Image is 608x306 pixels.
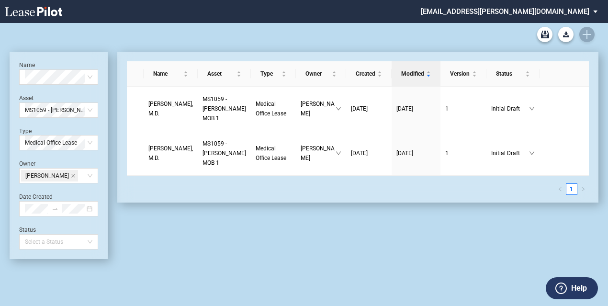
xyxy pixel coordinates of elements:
[491,104,529,113] span: Initial Draft
[203,139,246,168] a: MS1059 - [PERSON_NAME] MOB 1
[153,69,181,79] span: Name
[537,27,552,42] a: Archive
[529,106,535,112] span: down
[203,94,246,123] a: MS1059 - [PERSON_NAME] MOB 1
[305,69,330,79] span: Owner
[301,99,336,118] span: [PERSON_NAME]
[396,150,413,157] span: [DATE]
[256,99,291,118] a: Medical Office Lease
[88,108,93,113] span: close-circle
[573,150,580,157] span: share-alt
[581,187,585,192] span: right
[356,69,375,79] span: Created
[19,62,35,68] label: Name
[555,27,576,42] md-menu: Download Blank Form List
[571,282,587,295] label: Help
[577,183,589,195] li: Next Page
[401,69,424,79] span: Modified
[554,183,566,195] li: Previous Page
[566,183,577,195] li: 1
[548,150,554,156] span: edit
[351,104,387,113] a: [DATE]
[566,184,577,194] a: 1
[21,170,78,181] span: Sue Sherman
[203,140,246,166] span: MS1059 - Jackson MOB 1
[450,69,471,79] span: Version
[256,144,291,163] a: Medical Office Lease
[336,150,341,156] span: down
[396,105,413,112] span: [DATE]
[529,150,535,156] span: down
[554,183,566,195] button: left
[148,145,193,161] span: Rajesh Patel, M.D.
[203,96,246,122] span: MS1059 - Jackson MOB 1
[558,27,574,42] button: Download Blank Form
[546,277,598,299] button: Help
[396,104,436,113] a: [DATE]
[52,205,58,212] span: to
[19,227,36,233] label: Status
[260,69,280,79] span: Type
[251,61,296,87] th: Type
[207,69,235,79] span: Asset
[548,106,554,112] span: edit
[144,61,198,87] th: Name
[445,150,449,157] span: 1
[491,148,529,158] span: Initial Draft
[88,140,93,145] span: close-circle
[19,193,53,200] label: Date Created
[198,61,251,87] th: Asset
[19,128,32,135] label: Type
[52,205,58,212] span: swap-right
[496,69,523,79] span: Status
[19,160,35,167] label: Owner
[396,148,436,158] a: [DATE]
[577,183,589,195] button: right
[351,148,387,158] a: [DATE]
[561,150,566,156] span: download
[351,150,368,157] span: [DATE]
[148,99,193,118] a: [PERSON_NAME], M.D.
[486,61,540,87] th: Status
[71,173,76,178] span: close
[301,144,336,163] span: [PERSON_NAME]
[392,61,440,87] th: Modified
[25,136,92,150] span: Medical Office Lease
[440,61,487,87] th: Version
[445,104,482,113] a: 1
[148,144,193,163] a: [PERSON_NAME], M.D.
[561,106,566,112] span: download
[336,106,341,112] span: down
[256,145,286,161] span: Medical Office Lease
[25,103,92,117] span: MS1059 - Jackson MOB 1
[25,170,69,181] span: [PERSON_NAME]
[573,106,580,113] span: share-alt
[558,187,563,192] span: left
[351,105,368,112] span: [DATE]
[445,105,449,112] span: 1
[148,101,193,117] span: Rajesh Patel, M.D.
[445,148,482,158] a: 1
[256,101,286,117] span: Medical Office Lease
[296,61,346,87] th: Owner
[346,61,392,87] th: Created
[19,95,34,102] label: Asset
